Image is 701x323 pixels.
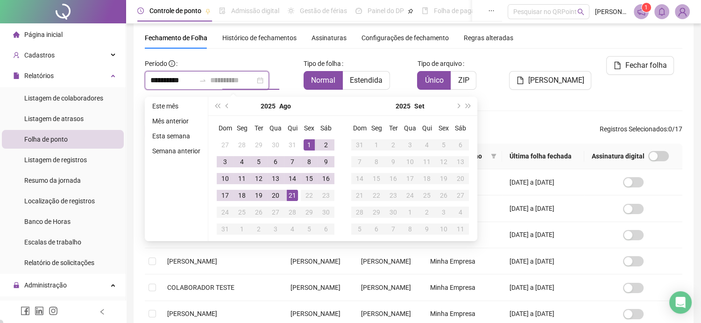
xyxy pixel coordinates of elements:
[253,223,264,235] div: 2
[270,156,281,167] div: 6
[464,35,513,41] span: Regras alteradas
[368,7,404,14] span: Painel do DP
[421,190,432,201] div: 25
[435,187,452,204] td: 2025-09-26
[421,156,432,167] div: 11
[502,274,584,301] td: [DATE] a [DATE]
[234,153,250,170] td: 2025-08-04
[236,190,248,201] div: 18
[388,190,399,201] div: 23
[304,190,315,201] div: 22
[320,190,332,201] div: 23
[418,204,435,221] td: 2025-10-02
[304,58,341,69] span: Tipo de folha
[371,156,382,167] div: 8
[435,136,452,153] td: 2025-09-05
[455,207,466,218] div: 4
[287,156,298,167] div: 7
[371,207,382,218] div: 29
[642,3,651,12] sup: 1
[452,136,469,153] td: 2025-09-06
[217,187,234,204] td: 2025-08-17
[385,204,402,221] td: 2025-09-30
[402,204,418,221] td: 2025-10-01
[13,52,20,58] span: user-add
[637,7,645,16] span: notification
[283,274,353,301] td: [PERSON_NAME]
[455,223,466,235] div: 11
[606,56,674,75] button: Fechar folha
[270,139,281,151] div: 30
[421,223,432,235] div: 9
[149,7,201,14] span: Controle de ponto
[425,76,443,85] span: Único
[24,281,67,289] span: Administração
[438,156,449,167] div: 12
[528,75,584,86] span: [PERSON_NAME]
[287,139,298,151] div: 31
[234,204,250,221] td: 2025-08-25
[600,124,682,139] span: : 0 / 17
[422,7,428,14] span: book
[284,136,301,153] td: 2025-07-31
[402,136,418,153] td: 2025-09-03
[614,62,621,69] span: file
[236,223,248,235] div: 1
[368,153,385,170] td: 2025-09-08
[301,204,318,221] td: 2025-08-29
[502,144,584,169] th: Última folha fechada
[592,151,644,161] span: Assinatura digital
[385,221,402,237] td: 2025-10-07
[402,170,418,187] td: 2025-09-17
[304,139,315,151] div: 1
[455,156,466,167] div: 13
[13,282,20,288] span: lock
[438,139,449,151] div: 5
[304,223,315,235] div: 5
[250,120,267,136] th: Ter
[418,136,435,153] td: 2025-09-04
[312,35,347,41] span: Assinaturas
[250,187,267,204] td: 2025-08-19
[284,120,301,136] th: Qui
[354,207,365,218] div: 28
[270,207,281,218] div: 27
[644,4,648,11] span: 1
[24,156,87,164] span: Listagem de registros
[24,115,84,122] span: Listagem de atrasos
[452,170,469,187] td: 2025-09-20
[421,207,432,218] div: 2
[368,187,385,204] td: 2025-09-22
[318,221,334,237] td: 2025-09-06
[145,60,167,67] span: Período
[452,187,469,204] td: 2025-09-27
[217,204,234,221] td: 2025-08-24
[502,169,584,195] td: [DATE] a [DATE]
[385,187,402,204] td: 2025-09-23
[489,149,498,163] span: filter
[304,173,315,184] div: 15
[219,7,226,14] span: file-done
[354,173,365,184] div: 14
[253,139,264,151] div: 29
[388,156,399,167] div: 9
[371,190,382,201] div: 22
[458,76,469,85] span: ZIP
[435,170,452,187] td: 2025-09-19
[438,173,449,184] div: 19
[351,136,368,153] td: 2025-08-31
[669,291,692,314] div: Open Intercom Messenger
[402,187,418,204] td: 2025-09-24
[35,306,44,316] span: linkedin
[354,274,423,301] td: [PERSON_NAME]
[404,173,416,184] div: 17
[320,173,332,184] div: 16
[388,207,399,218] div: 30
[234,170,250,187] td: 2025-08-11
[13,72,20,79] span: file
[502,222,584,248] td: [DATE] a [DATE]
[675,5,689,19] img: 92276
[284,221,301,237] td: 2025-09-04
[250,153,267,170] td: 2025-08-05
[318,170,334,187] td: 2025-08-16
